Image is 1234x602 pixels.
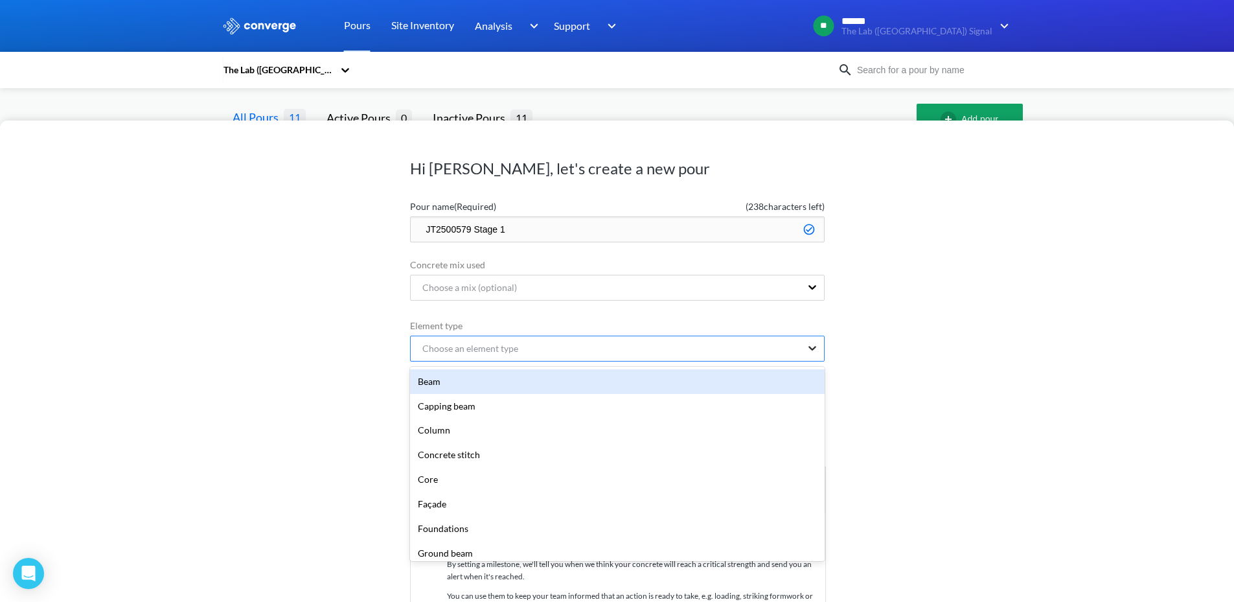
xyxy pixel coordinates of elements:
[410,516,825,541] div: Foundations
[447,559,825,583] p: By setting a milestone, we'll tell you when we think your concrete will reach a critical strength...
[521,18,542,34] img: downArrow.svg
[554,17,590,34] span: Support
[410,319,825,333] label: Element type
[599,18,620,34] img: downArrow.svg
[410,418,825,443] div: Column
[410,258,825,272] label: Concrete mix used
[410,216,825,242] input: Type the pour name here
[412,281,517,295] div: Choose a mix (optional)
[617,200,825,214] span: ( 238 characters left)
[410,443,825,467] div: Concrete stitch
[475,17,512,34] span: Analysis
[841,27,992,36] span: The Lab ([GEOGRAPHIC_DATA]) Signal
[13,558,44,589] div: Open Intercom Messenger
[853,63,1010,77] input: Search for a pour by name
[412,342,518,356] div: Choose an element type
[410,394,825,419] div: Capping beam
[410,158,825,179] h1: Hi [PERSON_NAME], let's create a new pour
[410,200,617,214] label: Pour name (Required)
[410,492,825,516] div: Façade
[410,369,825,394] div: Beam
[410,541,825,566] div: Ground beam
[222,17,297,34] img: logo_ewhite.svg
[222,63,334,77] div: The Lab ([GEOGRAPHIC_DATA]) Signal
[838,62,853,78] img: icon-search.svg
[992,18,1012,34] img: downArrow.svg
[410,467,825,492] div: Core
